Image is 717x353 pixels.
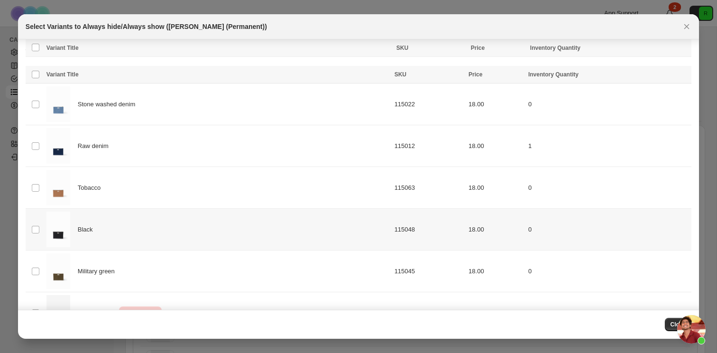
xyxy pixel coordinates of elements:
button: Close [680,20,693,33]
span: Price [471,45,485,51]
img: P-Barbette-M-Denimclair-01.jpg [46,86,70,122]
span: Military green [78,267,120,276]
span: Inventory Quantity [530,45,580,51]
td: 18.00 [466,292,525,334]
span: Raw denim [78,141,114,151]
img: P-Barbette-Bois-de-rose-01.jpg [46,295,70,331]
div: Ouvrir le chat [677,315,706,344]
img: P-Barbette-M-Tobacco-01.jpg [46,170,70,205]
td: 115107 [392,292,466,334]
span: Variant Title [46,45,79,51]
span: Close [671,321,686,328]
span: Variant Title [46,71,79,78]
td: 115012 [392,125,466,167]
td: 18.00 [466,84,525,125]
span: Inventory Quantity [528,71,579,78]
td: 18.00 [466,167,525,209]
td: 115022 [392,84,466,125]
td: 115048 [392,209,466,251]
span: SKU [395,71,406,78]
td: 0 [525,167,691,209]
span: SKU [396,45,408,51]
span: Black [78,225,98,234]
td: 115045 [392,251,466,292]
img: P-Barbette-M-Noir-01.jpg [46,212,70,247]
h2: Select Variants to Always hide/Always show ([PERSON_NAME] (Permanent)) [26,22,267,31]
button: Close [665,318,692,331]
td: 1 [525,125,691,167]
td: 0 [525,209,691,251]
td: 115063 [392,167,466,209]
td: 18.00 [466,209,525,251]
span: Stone washed denim [78,100,140,109]
td: 0 [525,84,691,125]
td: 18.00 [466,251,525,292]
span: Bois de rose [78,308,117,318]
td: 18.00 [466,125,525,167]
img: P-Barbette-M-Denimbrut-01.jpg [46,128,70,164]
span: Always Hide [123,307,158,319]
td: 0 [525,251,691,292]
img: P-Barbette-M-Kaki-01.jpg [46,253,70,289]
span: Price [469,71,482,78]
td: 0 [525,292,691,334]
span: Tobacco [78,183,106,193]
